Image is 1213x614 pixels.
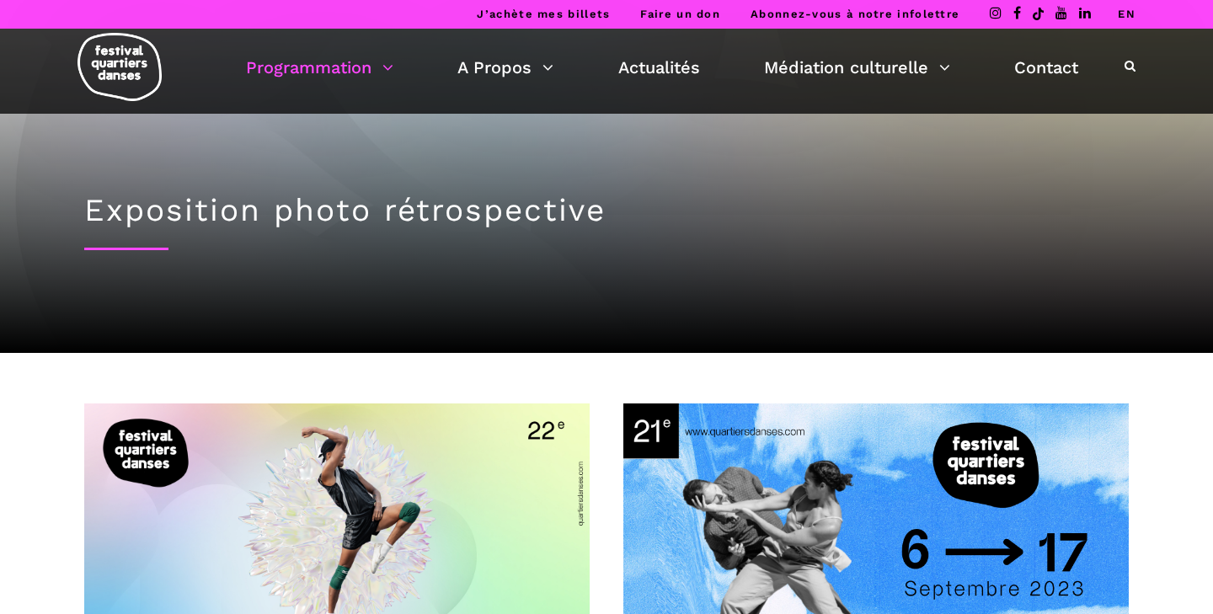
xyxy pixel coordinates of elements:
[77,33,162,101] img: logo-fqd-med
[618,53,700,82] a: Actualités
[764,53,950,82] a: Médiation culturelle
[457,53,553,82] a: A Propos
[1014,53,1078,82] a: Contact
[84,192,1129,229] h1: Exposition photo rétrospective
[640,8,720,20] a: Faire un don
[751,8,959,20] a: Abonnez-vous à notre infolettre
[1118,8,1136,20] a: EN
[477,8,610,20] a: J’achète mes billets
[246,53,393,82] a: Programmation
